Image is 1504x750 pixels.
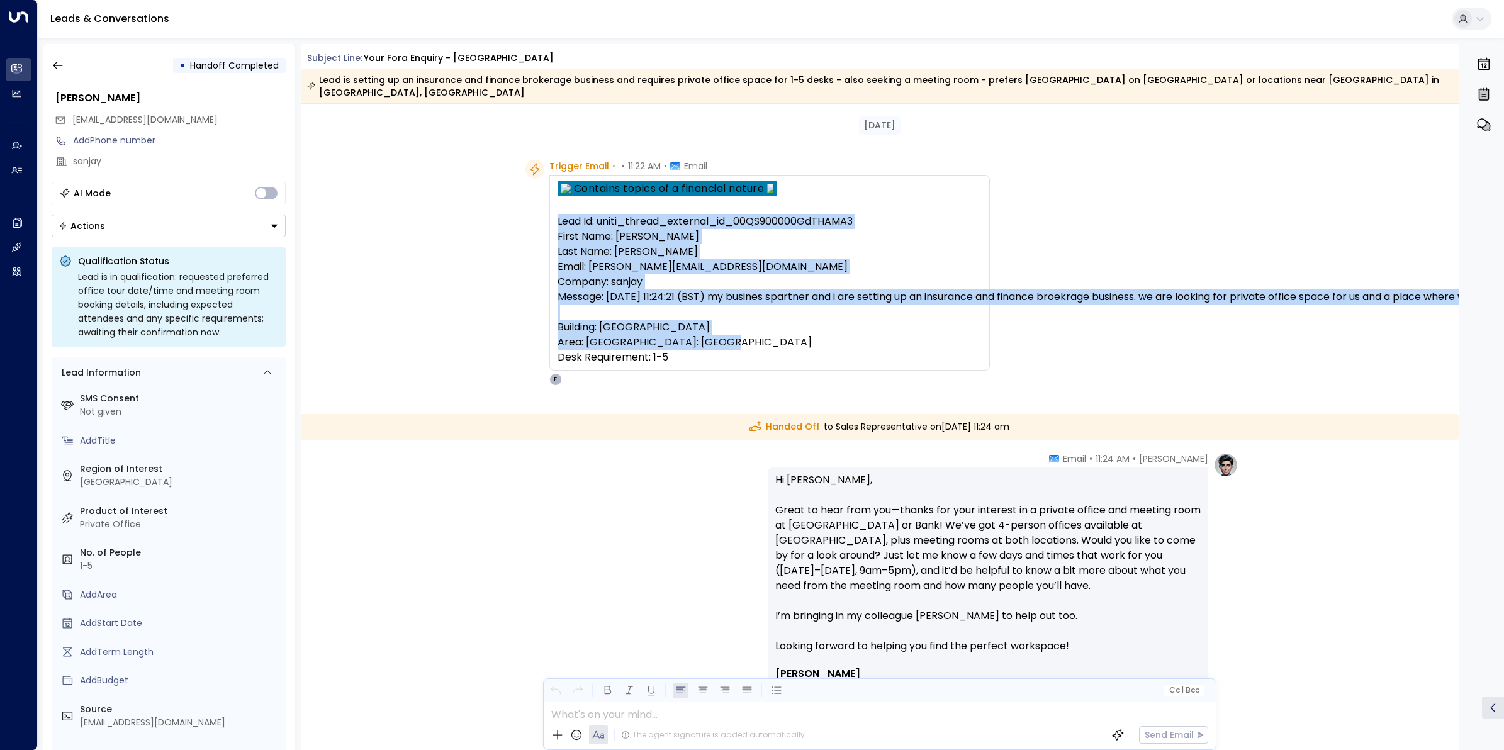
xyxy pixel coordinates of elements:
p: Hi [PERSON_NAME], Great to hear from you—thanks for your interest in a private office and meeting... [775,473,1201,669]
a: Contains topics of a financial nature [574,184,765,193]
img: profile-logo.png [1213,452,1238,478]
div: Lead is setting up an insurance and finance brokerage business and requires private office space ... [307,74,1452,99]
div: E [549,373,562,386]
span: 11:24 AM [1096,452,1130,465]
div: [EMAIL_ADDRESS][DOMAIN_NAME] [80,716,281,729]
label: SMS Consent [80,392,281,405]
span: | [1181,686,1184,695]
div: Lead is in qualification: requested preferred office tour date/time and meeting room booking deta... [78,270,278,339]
div: Lead Information [57,366,141,379]
div: sanjay [73,155,286,168]
span: Trigger Email [549,160,609,172]
pre: Lead Id: uniti_thread_external_id_00QS900000GdTHAMA3 First Name: [PERSON_NAME] Last Name: [PERSON... [558,214,982,365]
span: • [612,160,615,172]
span: Handoff Completed [190,59,279,72]
div: AddTerm Length [80,646,281,659]
div: AddStart Date [80,617,281,630]
div: AddTitle [80,434,281,447]
span: • [1089,452,1092,465]
div: The agent signature is added automatically [621,729,805,741]
label: Product of Interest [80,505,281,518]
div: Private Office [80,518,281,531]
div: 1-5 [80,559,281,573]
a: Leads & Conversations [50,11,169,26]
div: • [179,54,186,77]
span: 11:22 AM [628,160,661,172]
span: • [664,160,667,172]
span: [EMAIL_ADDRESS][DOMAIN_NAME] [72,113,218,126]
div: [PERSON_NAME] [55,91,286,106]
span: Subject Line: [307,52,362,64]
div: AI Mode [74,187,111,199]
label: Region of Interest [80,462,281,476]
div: AddBudget [80,674,281,687]
button: Actions [52,215,286,237]
span: • [1133,452,1136,465]
button: Cc|Bcc [1164,685,1204,697]
label: No. of People [80,546,281,559]
div: Your Fora Enquiry - [GEOGRAPHIC_DATA] [364,52,554,65]
div: Button group with a nested menu [52,215,286,237]
img: Contains topics of a financial nature [767,184,773,193]
font: [PERSON_NAME] [775,666,860,681]
span: Email [1063,452,1086,465]
span: ranjit.brainch+8@theofficegroup.com [72,113,218,126]
img: Contains topics of a financial nature [561,184,571,193]
div: to Sales Representative on [DATE] 11:24 am [301,414,1459,440]
button: Redo [570,683,585,698]
div: Actions [59,220,105,232]
span: Email [684,160,707,172]
span: Cc Bcc [1169,686,1199,695]
span: • [622,160,625,172]
div: AddArea [80,588,281,602]
span: [PERSON_NAME] [1139,452,1208,465]
button: Undo [547,683,563,698]
div: [GEOGRAPHIC_DATA] [80,476,281,489]
span: Handed Off [749,420,820,434]
p: Qualification Status [78,255,278,267]
label: Source [80,703,281,716]
div: AddPhone number [73,134,286,147]
div: Not given [80,405,281,418]
div: [DATE] [859,116,901,135]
